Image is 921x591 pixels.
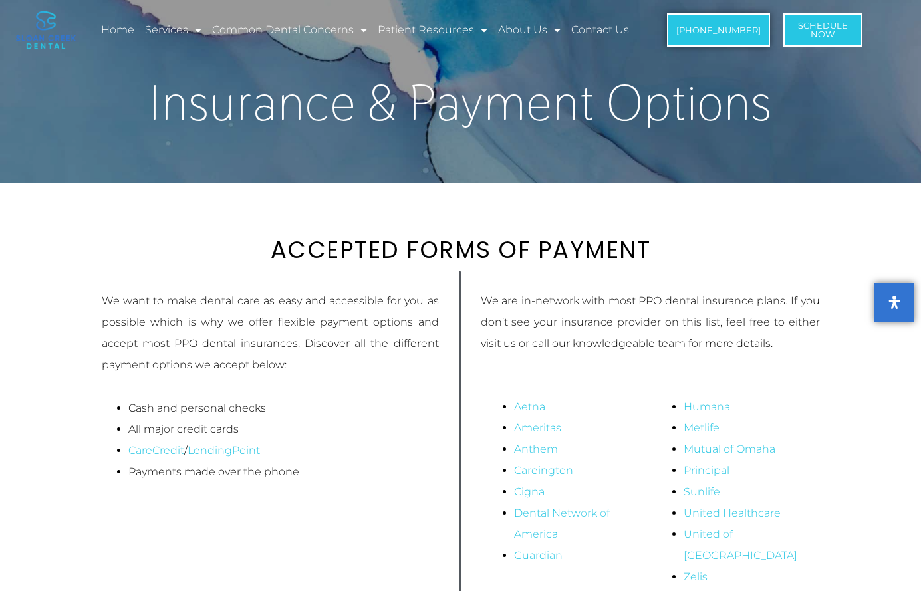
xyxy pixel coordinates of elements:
a: Anthem [514,443,558,455]
a: Services [143,15,203,45]
li: / [128,440,439,461]
li: Payments made over the phone [128,461,439,483]
span: [PHONE_NUMBER] [676,26,761,35]
a: ScheduleNow [783,13,862,47]
a: Careington [514,464,573,477]
a: Humana [684,400,730,413]
a: Contact Us [569,15,631,45]
a: Cigna [514,485,545,498]
h1: Insurance & Payment Options [82,78,840,128]
a: United of [GEOGRAPHIC_DATA] [684,528,797,562]
a: Mutual of Omaha [684,443,775,455]
a: Patient Resources [376,15,489,45]
a: Home [99,15,136,45]
a: United Healthcare [684,507,781,519]
span: Schedule Now [798,21,848,39]
a: Guardian [514,549,563,562]
li: All major credit cards [128,419,439,440]
a: Zelis [684,570,708,583]
a: About Us [496,15,563,45]
p: We want to make dental care as easy and accessible for you as possible which is why we offer flex... [102,291,439,376]
a: Ameritas [514,421,561,434]
a: CareCredit [128,444,184,457]
a: LendingPoint [188,444,260,457]
a: Sunlife [684,485,720,498]
a: Dental Network of America [514,507,610,540]
a: Metlife [684,421,720,434]
a: [PHONE_NUMBER] [667,13,770,47]
h2: ACCEPTED FORMS OF PAYMENT [88,236,833,264]
img: logo [16,11,76,49]
a: Aetna [514,400,545,413]
nav: Menu [99,15,632,45]
button: Open Accessibility Panel [874,283,914,322]
li: Cash and personal checks [128,398,439,419]
a: Principal [684,464,729,477]
a: Common Dental Concerns [210,15,369,45]
p: We are in-network with most PPO dental insurance plans. If you don’t see your insurance provider ... [481,291,820,354]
